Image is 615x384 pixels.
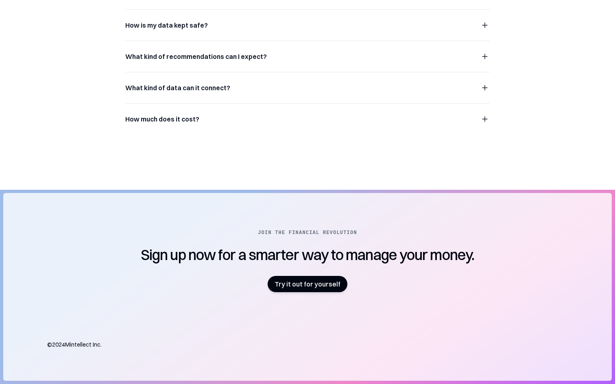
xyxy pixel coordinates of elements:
[125,51,267,62] span: What kind of recommendations can I expect?
[125,20,490,31] button: How is my data kept safe?
[125,20,208,31] span: How is my data kept safe?
[125,113,199,125] span: How much does it cost?
[125,82,230,93] span: What kind of data can it connect?
[125,113,490,125] button: How much does it cost?
[47,229,568,237] h2: Join the Financial Revolution
[47,340,102,349] div: © 2024 Mintellect Inc.
[125,82,490,93] button: What kind of data can it connect?
[47,247,568,263] p: Sign up now for a smarter way to manage your money.
[268,276,347,292] a: Try it out for yourself
[125,51,490,62] button: What kind of recommendations can I expect?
